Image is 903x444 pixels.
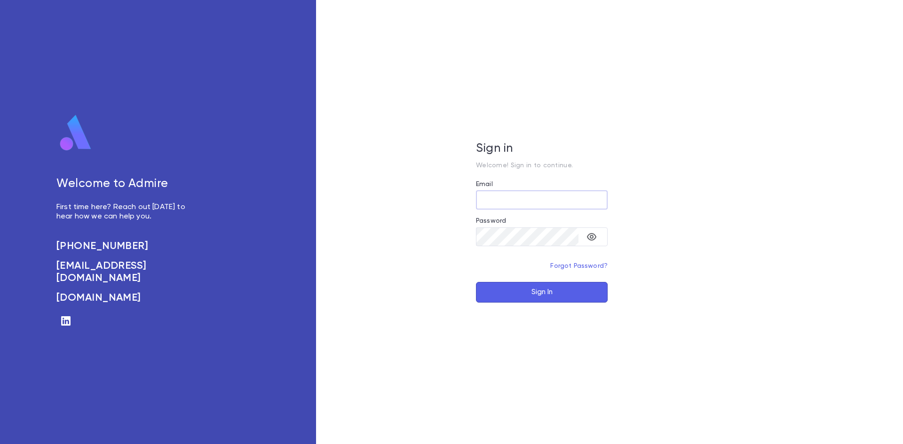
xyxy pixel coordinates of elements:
h5: Welcome to Admire [56,177,196,191]
img: logo [56,114,95,152]
h5: Sign in [476,142,608,156]
button: toggle password visibility [582,227,601,246]
button: Sign In [476,282,608,303]
p: First time here? Reach out [DATE] to hear how we can help you. [56,203,196,221]
p: Welcome! Sign in to continue. [476,162,608,169]
label: Password [476,217,506,225]
label: Email [476,180,493,188]
a: [DOMAIN_NAME] [56,292,196,304]
a: [EMAIL_ADDRESS][DOMAIN_NAME] [56,260,196,284]
a: [PHONE_NUMBER] [56,240,196,252]
a: Forgot Password? [550,263,608,269]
